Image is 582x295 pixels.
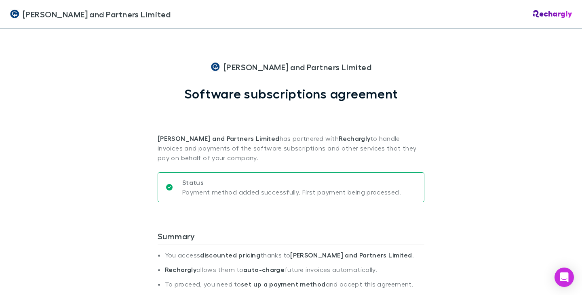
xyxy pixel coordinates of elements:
span: [PERSON_NAME] and Partners Limited [23,8,171,20]
strong: set up a payment method [241,280,325,288]
div: Open Intercom Messenger [555,268,574,287]
strong: [PERSON_NAME] and Partners Limited [158,134,280,142]
strong: auto-charge [243,266,285,274]
strong: discounted pricing [200,251,260,259]
strong: Rechargly [339,134,370,142]
p: Status [182,178,401,187]
p: Payment method added successfully. First payment being processed. [182,187,401,197]
img: Rechargly Logo [533,10,572,18]
strong: Rechargly [165,266,196,274]
p: has partnered with to handle invoices and payments of the software subscriptions and other servic... [158,101,424,163]
span: [PERSON_NAME] and Partners Limited [224,61,372,73]
img: Coates and Partners Limited's Logo [10,9,19,19]
h1: Software subscriptions agreement [184,86,398,101]
li: To proceed, you need to and accept this agreement. [165,280,424,295]
h3: Summary [158,231,424,244]
li: You access thanks to . [165,251,424,266]
strong: [PERSON_NAME] and Partners Limited [290,251,412,259]
img: Coates and Partners Limited's Logo [211,62,220,72]
li: allows them to future invoices automatically. [165,266,424,280]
